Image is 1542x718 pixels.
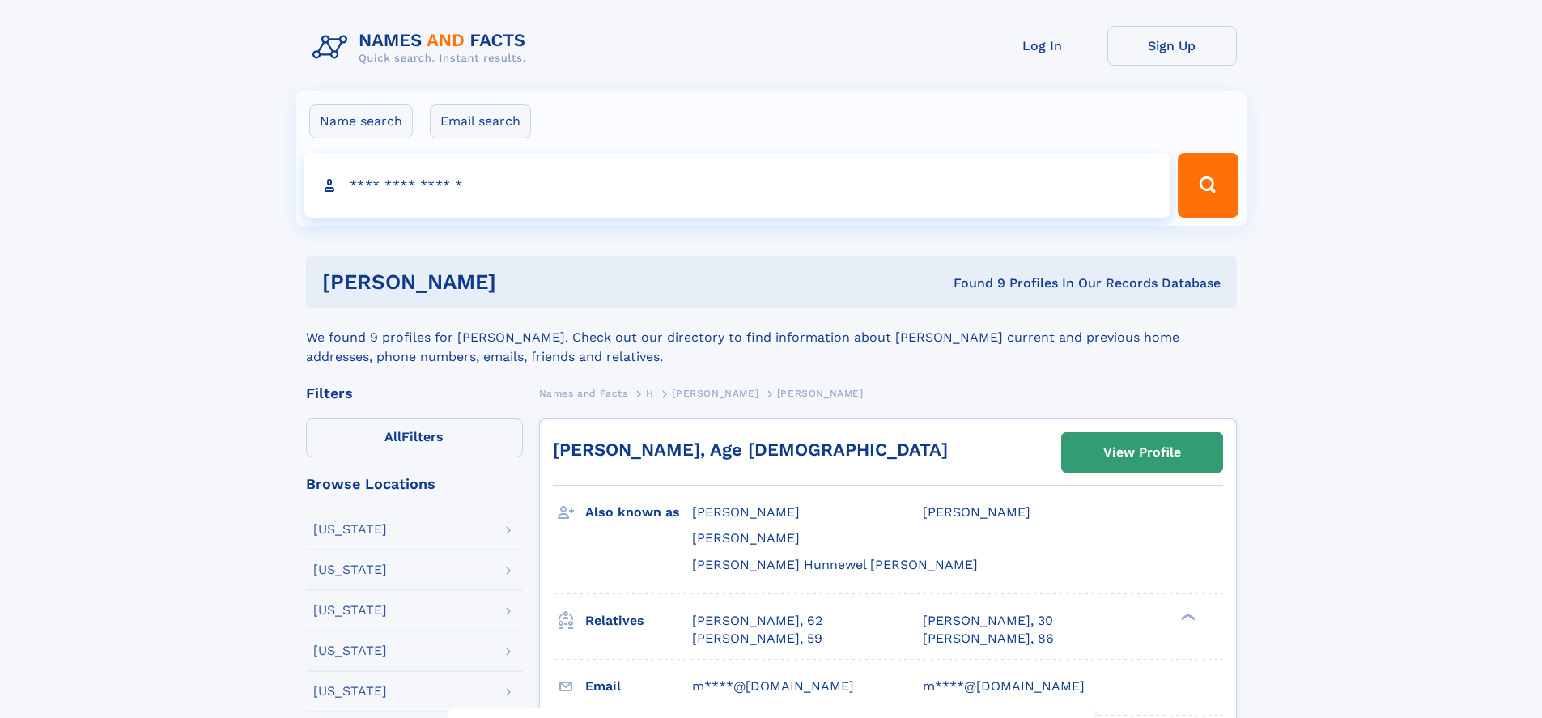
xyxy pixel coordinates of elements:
[306,386,523,401] div: Filters
[306,418,523,457] label: Filters
[724,274,1221,292] div: Found 9 Profiles In Our Records Database
[553,440,948,460] a: [PERSON_NAME], Age [DEMOGRAPHIC_DATA]
[777,388,864,399] span: [PERSON_NAME]
[313,604,387,617] div: [US_STATE]
[923,504,1030,520] span: [PERSON_NAME]
[1178,153,1238,218] button: Search Button
[313,523,387,536] div: [US_STATE]
[306,477,523,491] div: Browse Locations
[646,388,654,399] span: H
[692,612,822,630] a: [PERSON_NAME], 62
[1177,611,1196,622] div: ❯
[585,499,692,526] h3: Also known as
[692,530,800,546] span: [PERSON_NAME]
[923,612,1053,630] a: [PERSON_NAME], 30
[646,383,654,403] a: H
[1107,26,1237,66] a: Sign Up
[313,563,387,576] div: [US_STATE]
[585,607,692,635] h3: Relatives
[322,272,725,292] h1: [PERSON_NAME]
[692,504,800,520] span: [PERSON_NAME]
[1103,434,1181,471] div: View Profile
[304,153,1171,218] input: search input
[672,388,758,399] span: [PERSON_NAME]
[692,630,822,648] a: [PERSON_NAME], 59
[923,630,1054,648] a: [PERSON_NAME], 86
[978,26,1107,66] a: Log In
[306,26,539,70] img: Logo Names and Facts
[306,308,1237,367] div: We found 9 profiles for [PERSON_NAME]. Check out our directory to find information about [PERSON_...
[313,644,387,657] div: [US_STATE]
[1062,433,1222,472] a: View Profile
[384,429,401,444] span: All
[692,557,978,572] span: [PERSON_NAME] Hunnewel [PERSON_NAME]
[672,383,758,403] a: [PERSON_NAME]
[539,383,628,403] a: Names and Facts
[430,104,531,138] label: Email search
[585,673,692,700] h3: Email
[313,685,387,698] div: [US_STATE]
[309,104,413,138] label: Name search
